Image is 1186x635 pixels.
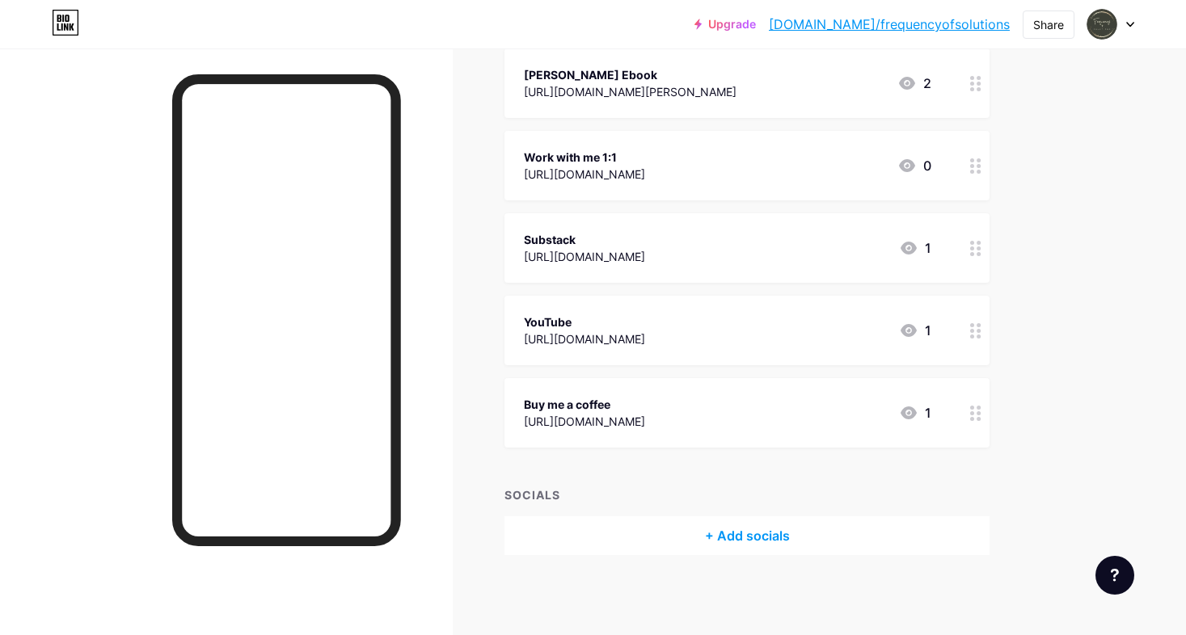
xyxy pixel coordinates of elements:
div: [URL][DOMAIN_NAME] [524,248,645,265]
div: 1 [899,403,931,423]
a: Upgrade [694,18,756,31]
div: Buy me a coffee [524,396,645,413]
div: 0 [897,156,931,175]
div: Substack [524,231,645,248]
img: frequencyofsolutions [1087,9,1117,40]
a: [DOMAIN_NAME]/frequencyofsolutions [769,15,1010,34]
div: [URL][DOMAIN_NAME] [524,166,645,183]
div: 2 [897,74,931,93]
div: + Add socials [504,516,990,555]
div: SOCIALS [504,486,990,503]
div: [URL][DOMAIN_NAME] [524,413,645,430]
div: 1 [899,238,931,258]
div: [PERSON_NAME] Ebook [524,66,737,83]
div: Work with me 1:1 [524,149,645,166]
div: Share [1033,16,1064,33]
div: YouTube [524,313,645,330]
div: [URL][DOMAIN_NAME] [524,330,645,347]
div: [URL][DOMAIN_NAME][PERSON_NAME] [524,83,737,100]
div: 1 [899,321,931,340]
